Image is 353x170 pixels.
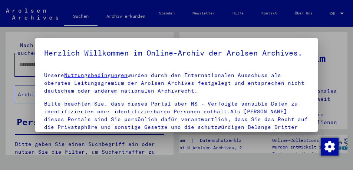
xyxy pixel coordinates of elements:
[44,100,309,162] p: Bitte beachten Sie, dass dieses Portal über NS - Verfolgte sensible Daten zu identifizierten oder...
[321,138,339,156] img: Zustimmung ändern
[64,72,128,79] a: Nutzungsbedingungen
[320,137,338,155] div: Zustimmung ändern
[44,71,309,95] p: Unsere wurden durch den Internationalen Ausschuss als oberstes Leitungsgremium der Arolsen Archiv...
[44,47,309,59] h5: Herzlich Willkommen im Online-Archiv der Arolsen Archives.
